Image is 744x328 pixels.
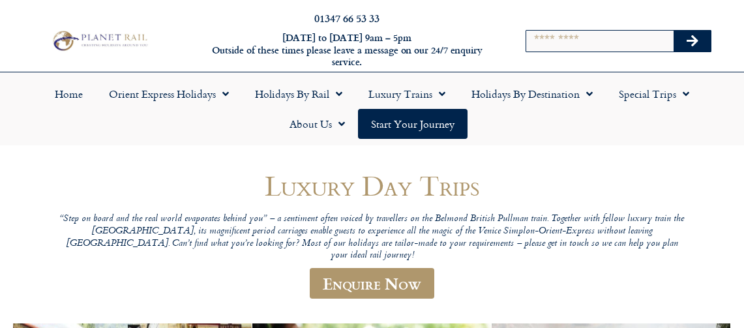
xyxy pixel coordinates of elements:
[201,32,492,68] h6: [DATE] to [DATE] 9am – 5pm Outside of these times please leave a message on our 24/7 enquiry serv...
[355,79,458,109] a: Luxury Trains
[310,268,434,299] a: Enquire Now
[7,79,737,139] nav: Menu
[358,109,468,139] a: Start your Journey
[674,31,711,52] button: Search
[59,213,685,262] p: “Step on board and the real world evaporates behind you” – a sentiment often voiced by travellers...
[606,79,702,109] a: Special Trips
[49,29,150,53] img: Planet Rail Train Holidays Logo
[276,109,358,139] a: About Us
[42,79,96,109] a: Home
[458,79,606,109] a: Holidays by Destination
[59,170,685,201] h1: Luxury Day Trips
[314,10,379,25] a: 01347 66 53 33
[96,79,242,109] a: Orient Express Holidays
[242,79,355,109] a: Holidays by Rail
